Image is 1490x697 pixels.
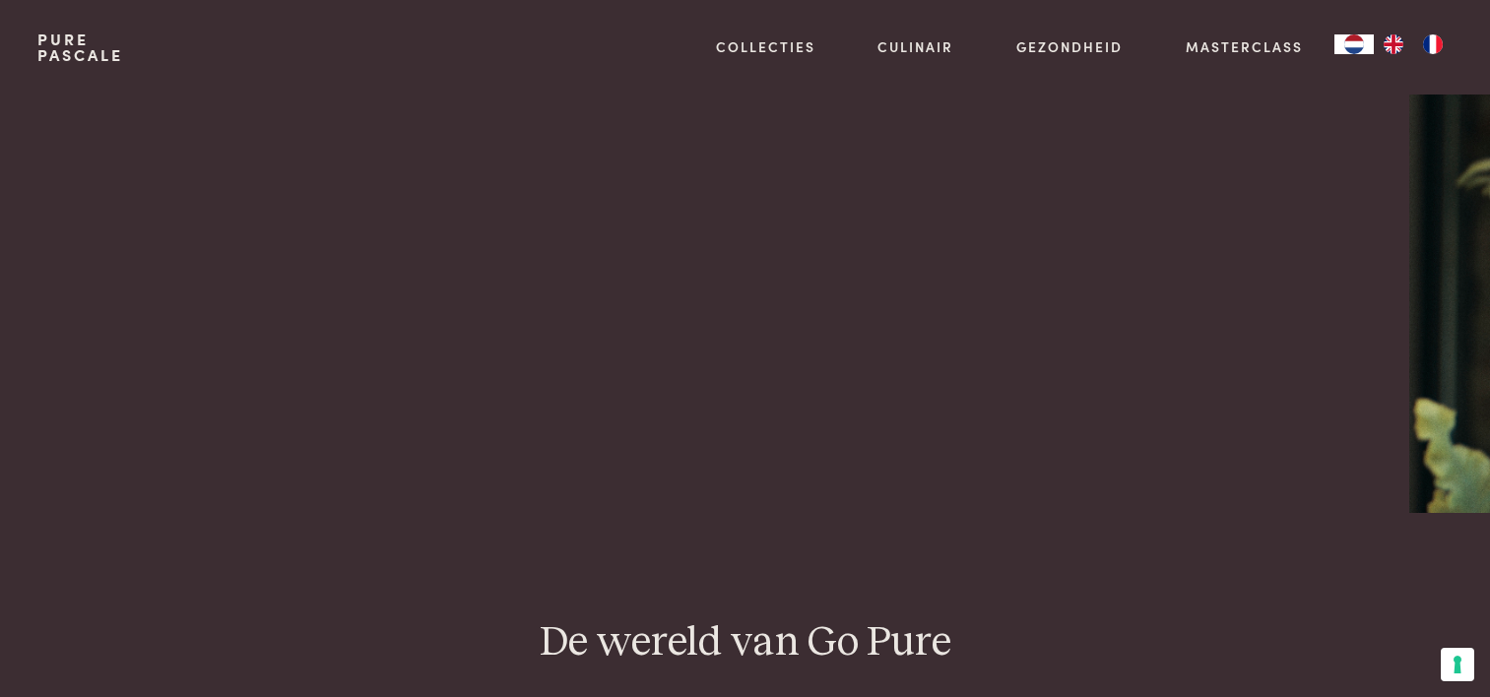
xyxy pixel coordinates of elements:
[1186,36,1303,57] a: Masterclass
[1334,34,1453,54] aside: Language selected: Nederlands
[877,36,953,57] a: Culinair
[1334,34,1374,54] div: Language
[1334,34,1374,54] a: NL
[1374,34,1413,54] a: EN
[1413,34,1453,54] a: FR
[716,36,815,57] a: Collecties
[1016,36,1123,57] a: Gezondheid
[1441,648,1474,681] button: Uw voorkeuren voor toestemming voor trackingtechnologieën
[37,617,1452,669] h2: De wereld van Go Pure
[1374,34,1453,54] ul: Language list
[37,32,123,63] a: PurePascale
